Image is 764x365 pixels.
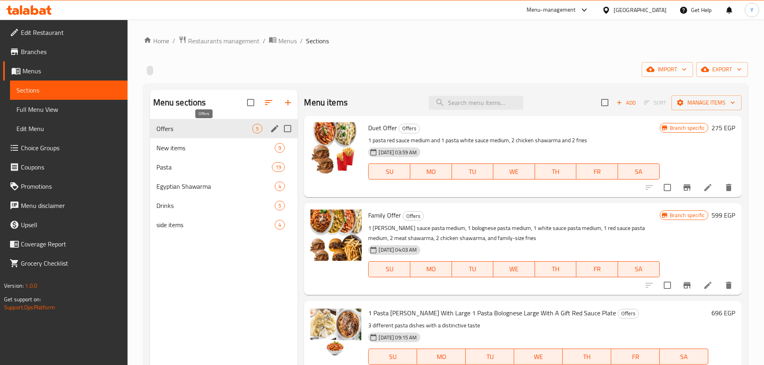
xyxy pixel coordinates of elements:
[156,143,275,153] span: New items
[368,349,417,365] button: SU
[375,149,420,156] span: [DATE] 03:59 AM
[368,135,659,145] p: 1 pasta red sauce medium and 1 pasta white sauce medium, 2 chicken shawarma and 2 fries
[580,263,615,275] span: FR
[372,166,407,177] span: SU
[4,294,41,305] span: Get support on:
[719,276,738,295] button: delete
[150,215,298,234] div: side items4
[4,302,55,313] a: Support.OpsPlatform
[659,179,676,196] span: Select to update
[496,263,532,275] span: WE
[3,254,128,273] a: Grocery Checklist
[16,124,121,133] span: Edit Menu
[21,201,121,210] span: Menu disclaimer
[368,163,410,179] button: SU
[375,334,420,341] span: [DATE] 09:15 AM
[3,215,128,234] a: Upsell
[563,349,611,365] button: TH
[429,96,523,110] input: search
[413,263,449,275] span: MO
[527,5,576,15] div: Menu-management
[580,166,615,177] span: FR
[3,196,128,215] a: Menu disclaimer
[3,157,128,177] a: Coupons
[25,280,37,291] span: 1.0.0
[535,163,577,179] button: TH
[576,163,618,179] button: FR
[150,177,298,196] div: Egyptian Shawarma4
[3,234,128,254] a: Coverage Report
[300,36,303,46] li: /
[466,349,514,365] button: TU
[667,124,708,132] span: Branch specific
[16,105,121,114] span: Full Menu View
[3,138,128,157] a: Choice Groups
[399,124,419,133] span: Offers
[22,66,121,76] span: Menus
[150,138,298,157] div: New items9
[188,36,259,46] span: Restaurants management
[21,181,121,191] span: Promotions
[420,351,462,363] span: MO
[156,181,275,191] span: Egyptian Shawarma
[514,349,563,365] button: WE
[275,181,285,191] div: items
[452,163,494,179] button: TU
[278,36,297,46] span: Menus
[538,166,574,177] span: TH
[618,309,638,318] span: Offers
[368,223,659,243] p: 1 [PERSON_NAME] sauce pasta medium, 1 bolognese pasta medium, 1 white sauce pasta medium, 1 red s...
[272,163,284,171] span: 19
[252,124,262,133] div: items
[263,36,265,46] li: /
[403,212,424,221] span: Offers
[150,157,298,177] div: Pasta19
[156,162,272,172] div: Pasta
[566,351,608,363] span: TH
[21,162,121,172] span: Coupons
[253,125,262,133] span: 5
[648,65,687,75] span: import
[3,61,128,81] a: Menus
[596,94,613,111] span: Select section
[711,122,735,133] h6: 275 EGP
[750,6,754,14] span: Y
[310,210,362,261] img: Family Offer
[410,163,452,179] button: MO
[711,210,735,221] h6: 599 EGP
[696,62,748,77] button: export
[242,94,259,111] span: Select all sections
[272,162,285,172] div: items
[417,349,466,365] button: MO
[269,36,297,46] a: Menus
[368,307,616,319] span: 1 Pasta [PERSON_NAME] With Large 1 Pasta Bolognese Large With A Gift Red Sauce Plate
[372,351,414,363] span: SU
[172,36,175,46] li: /
[259,93,278,112] span: Sort sections
[535,261,577,277] button: TH
[368,261,410,277] button: SU
[614,351,657,363] span: FR
[399,124,420,133] div: Offers
[493,163,535,179] button: WE
[21,258,121,268] span: Grocery Checklist
[275,220,285,230] div: items
[306,36,329,46] span: Sections
[156,220,275,230] span: side items
[621,166,657,177] span: SA
[144,36,169,46] a: Home
[469,351,511,363] span: TU
[621,263,657,275] span: SA
[455,263,490,275] span: TU
[16,85,121,95] span: Sections
[703,65,742,75] span: export
[269,123,281,135] button: edit
[642,62,693,77] button: import
[517,351,559,363] span: WE
[10,119,128,138] a: Edit Menu
[10,100,128,119] a: Full Menu View
[156,201,275,210] div: Drinks
[496,166,532,177] span: WE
